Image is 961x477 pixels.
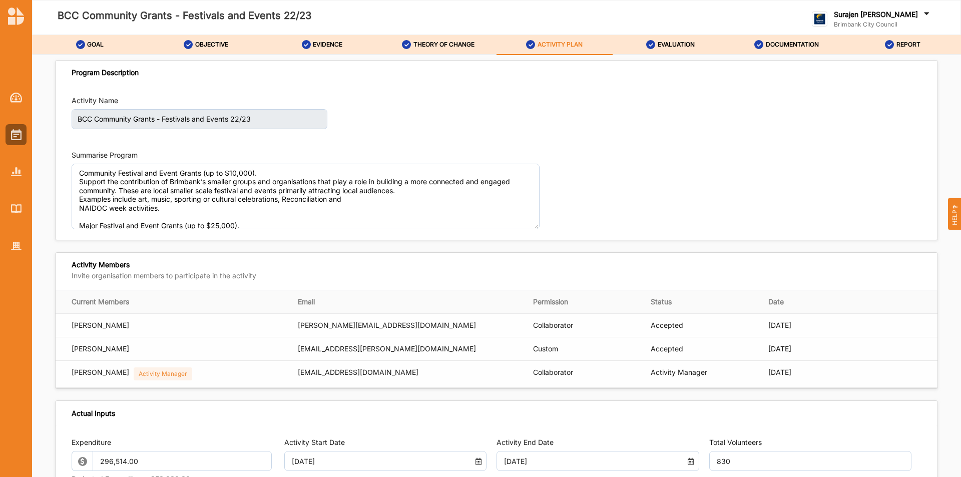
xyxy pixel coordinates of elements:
[11,242,22,250] img: Organisation
[72,150,138,160] div: Summarise Program
[72,260,256,282] div: Activity Members
[8,7,24,25] img: logo
[896,41,920,49] label: REPORT
[6,124,27,145] a: Activities
[72,409,115,418] div: Actual Inputs
[11,204,22,213] img: Library
[72,68,139,77] div: Program Description
[72,96,118,106] div: Activity Name
[766,41,819,49] label: DOCUMENTATION
[313,41,342,49] label: EVIDENCE
[834,10,918,19] label: Surajen [PERSON_NAME]
[6,161,27,182] a: Reports
[11,129,22,140] img: Activities
[538,41,583,49] label: ACTIVITY PLAN
[6,198,27,219] a: Library
[72,164,540,229] textarea: Community Festival and Event Grants (up to $10,000). Support the contribution of Brimbank’s small...
[87,41,104,49] label: GOAL
[6,235,27,256] a: Organisation
[58,8,311,24] label: BCC Community Grants - Festivals and Events 22/23
[72,271,256,280] label: Invite organisation members to participate in the activity
[413,41,474,49] label: THEORY OF CHANGE
[812,12,827,27] img: logo
[10,93,23,103] img: Dashboard
[11,167,22,176] img: Reports
[834,21,931,29] label: Brimbank City Council
[658,41,695,49] label: EVALUATION
[6,87,27,108] a: Dashboard
[195,41,228,49] label: OBJECTIVE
